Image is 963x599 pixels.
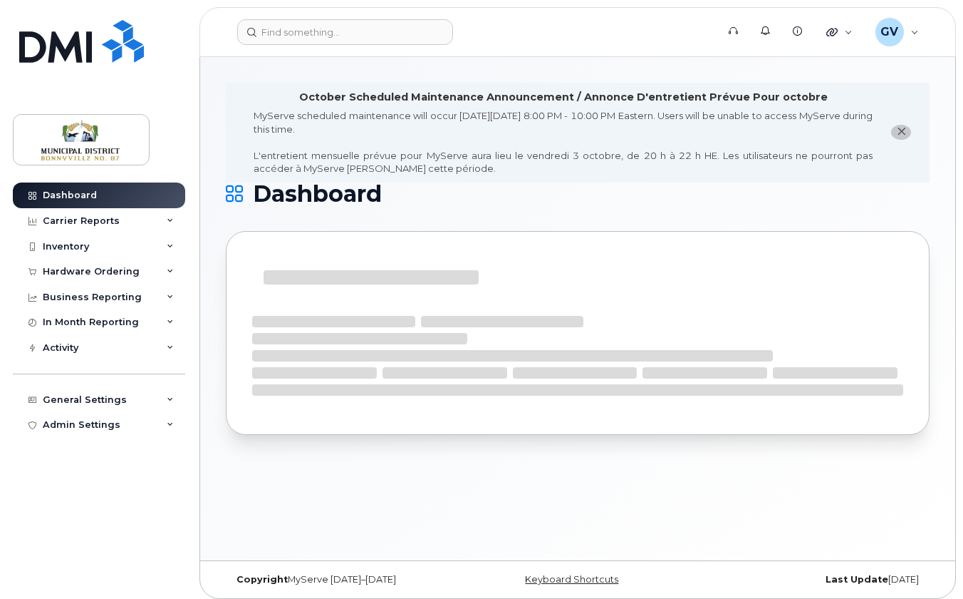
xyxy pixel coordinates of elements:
[254,109,873,175] div: MyServe scheduled maintenance will occur [DATE][DATE] 8:00 PM - 10:00 PM Eastern. Users will be u...
[891,125,911,140] button: close notification
[253,183,382,205] span: Dashboard
[226,574,460,585] div: MyServe [DATE]–[DATE]
[299,90,828,105] div: October Scheduled Maintenance Announcement / Annonce D'entretient Prévue Pour octobre
[826,574,888,585] strong: Last Update
[695,574,930,585] div: [DATE]
[525,574,618,585] a: Keyboard Shortcuts
[236,574,288,585] strong: Copyright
